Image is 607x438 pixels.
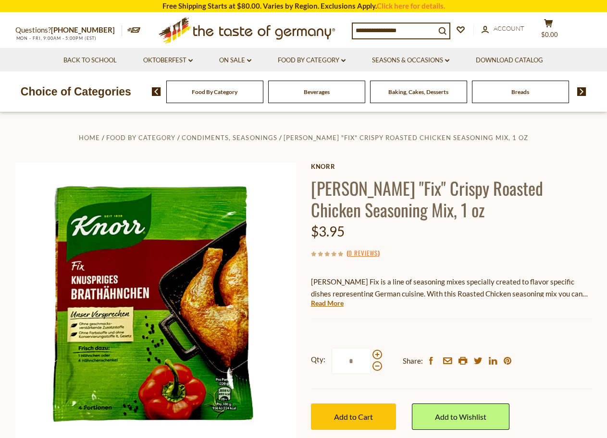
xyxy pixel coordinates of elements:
[511,88,529,95] a: Breads
[152,87,161,96] img: previous arrow
[51,25,115,34] a: [PHONE_NUMBER]
[284,134,528,142] a: [PERSON_NAME] "Fix" Crispy Roasted Chicken Seasoning Mix, 1 oz
[278,55,346,66] a: Food By Category
[304,88,330,95] a: Beverages
[348,248,378,259] a: 0 Reviews
[311,177,592,220] h1: [PERSON_NAME] "Fix" Crispy Roasted Chicken Seasoning Mix, 1 oz
[482,24,524,34] a: Account
[79,134,100,142] a: Home
[577,87,586,96] img: next arrow
[494,24,524,32] span: Account
[311,276,592,300] p: [PERSON_NAME] Fix is a line of seasoning mixes specially created to flavor specific dishes repres...
[63,55,117,66] a: Back to School
[311,298,344,308] a: Read More
[182,134,277,142] a: Condiments, Seasonings
[403,355,423,367] span: Share:
[372,55,449,66] a: Seasons & Occasions
[311,403,396,430] button: Add to Cart
[15,36,97,41] span: MON - FRI, 9:00AM - 5:00PM (EST)
[332,348,371,374] input: Qty:
[143,55,193,66] a: Oktoberfest
[388,88,448,95] a: Baking, Cakes, Desserts
[534,19,563,43] button: $0.00
[377,1,445,10] a: Click here for details.
[347,248,380,258] span: ( )
[106,134,175,142] a: Food By Category
[311,223,345,239] span: $3.95
[311,354,325,366] strong: Qty:
[476,55,543,66] a: Download Catalog
[412,403,509,430] a: Add to Wishlist
[15,24,122,36] p: Questions?
[541,31,558,38] span: $0.00
[192,88,237,95] a: Food By Category
[311,163,592,170] a: Knorr
[219,55,251,66] a: On Sale
[334,412,373,421] span: Add to Cart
